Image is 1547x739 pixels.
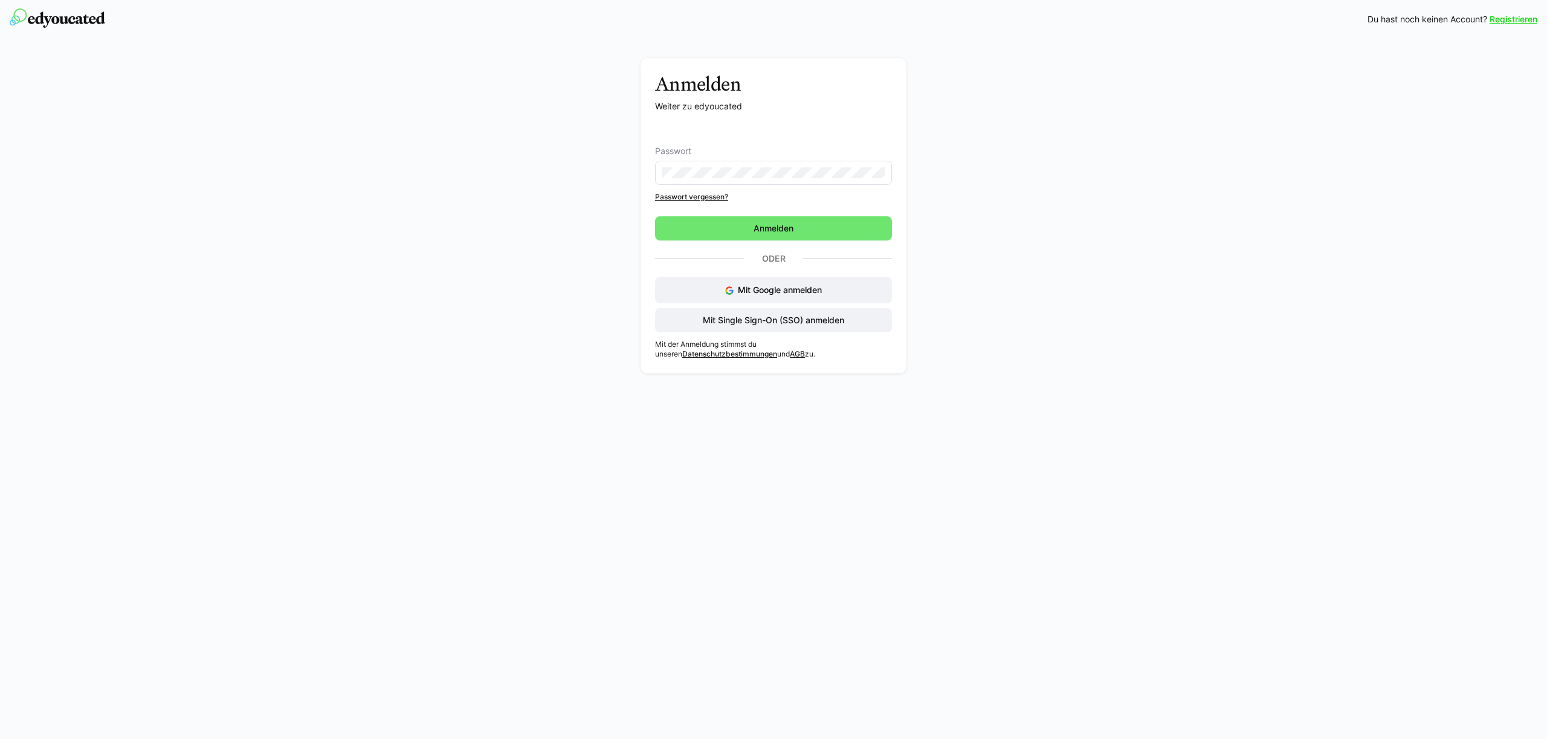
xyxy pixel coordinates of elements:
[1368,13,1487,25] span: Du hast noch keinen Account?
[655,340,892,359] p: Mit der Anmeldung stimmst du unseren und zu.
[744,250,803,267] p: Oder
[655,277,892,303] button: Mit Google anmelden
[655,192,892,202] a: Passwort vergessen?
[738,285,822,295] span: Mit Google anmelden
[752,222,795,234] span: Anmelden
[10,8,105,28] img: edyoucated
[655,100,892,112] p: Weiter zu edyoucated
[790,349,805,358] a: AGB
[682,349,777,358] a: Datenschutzbestimmungen
[655,73,892,95] h3: Anmelden
[655,216,892,240] button: Anmelden
[655,146,691,156] span: Passwort
[1490,13,1537,25] a: Registrieren
[701,314,846,326] span: Mit Single Sign-On (SSO) anmelden
[655,308,892,332] button: Mit Single Sign-On (SSO) anmelden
